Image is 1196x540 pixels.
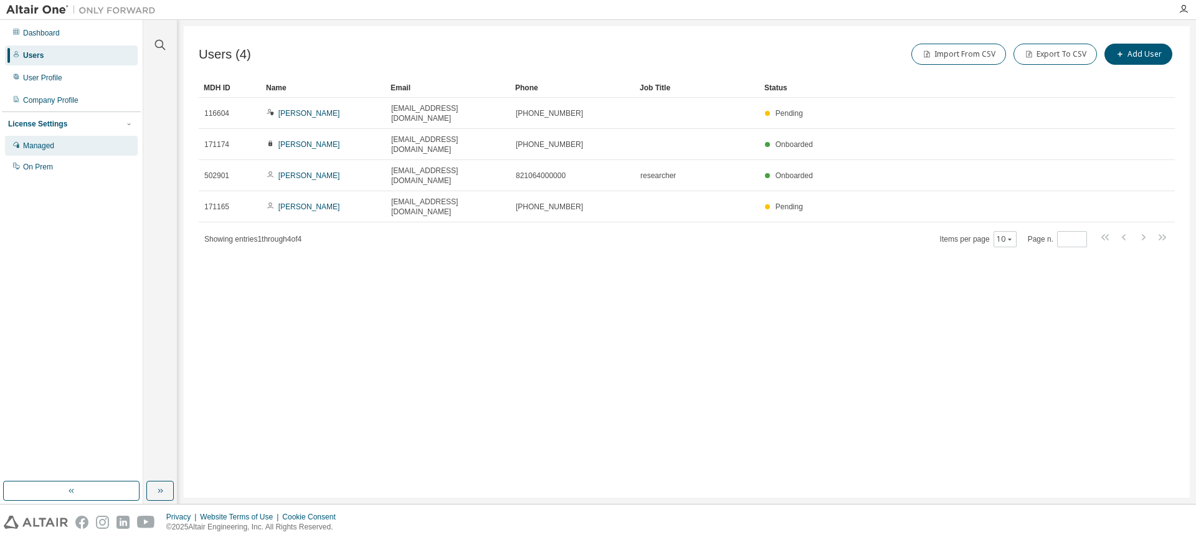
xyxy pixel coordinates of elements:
a: [PERSON_NAME] [278,171,340,180]
span: Onboarded [776,140,813,149]
span: 821064000000 [516,171,566,181]
span: Users (4) [199,47,251,62]
div: Phone [515,78,630,98]
span: 171174 [204,140,229,149]
span: [EMAIL_ADDRESS][DOMAIN_NAME] [391,166,505,186]
div: Users [23,50,44,60]
img: instagram.svg [96,516,109,529]
span: 116604 [204,108,229,118]
div: Name [266,78,381,98]
div: Status [764,78,1110,98]
span: 171165 [204,202,229,212]
span: Showing entries 1 through 4 of 4 [204,235,301,244]
img: altair_logo.svg [4,516,68,529]
span: Items per page [940,231,1017,247]
span: [PHONE_NUMBER] [516,108,583,118]
div: MDH ID [204,78,256,98]
span: [EMAIL_ADDRESS][DOMAIN_NAME] [391,197,505,217]
img: Altair One [6,4,162,16]
span: Page n. [1028,231,1087,247]
img: youtube.svg [137,516,155,529]
div: License Settings [8,119,67,129]
div: Job Title [640,78,754,98]
div: Managed [23,141,54,151]
button: 10 [997,234,1013,244]
span: Onboarded [776,171,813,180]
button: Add User [1104,44,1172,65]
div: Privacy [166,512,200,522]
span: [PHONE_NUMBER] [516,140,583,149]
span: [PHONE_NUMBER] [516,202,583,212]
div: Email [391,78,505,98]
span: researcher [640,171,676,181]
a: [PERSON_NAME] [278,140,340,149]
div: Company Profile [23,95,78,105]
div: Dashboard [23,28,60,38]
span: Pending [776,202,803,211]
span: 502901 [204,171,229,181]
a: [PERSON_NAME] [278,109,340,118]
div: Website Terms of Use [200,512,282,522]
div: Cookie Consent [282,512,343,522]
span: [EMAIL_ADDRESS][DOMAIN_NAME] [391,135,505,154]
span: [EMAIL_ADDRESS][DOMAIN_NAME] [391,103,505,123]
button: Export To CSV [1013,44,1097,65]
p: © 2025 Altair Engineering, Inc. All Rights Reserved. [166,522,343,533]
a: [PERSON_NAME] [278,202,340,211]
div: On Prem [23,162,53,172]
div: User Profile [23,73,62,83]
button: Import From CSV [911,44,1006,65]
img: facebook.svg [75,516,88,529]
span: Pending [776,109,803,118]
img: linkedin.svg [116,516,130,529]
